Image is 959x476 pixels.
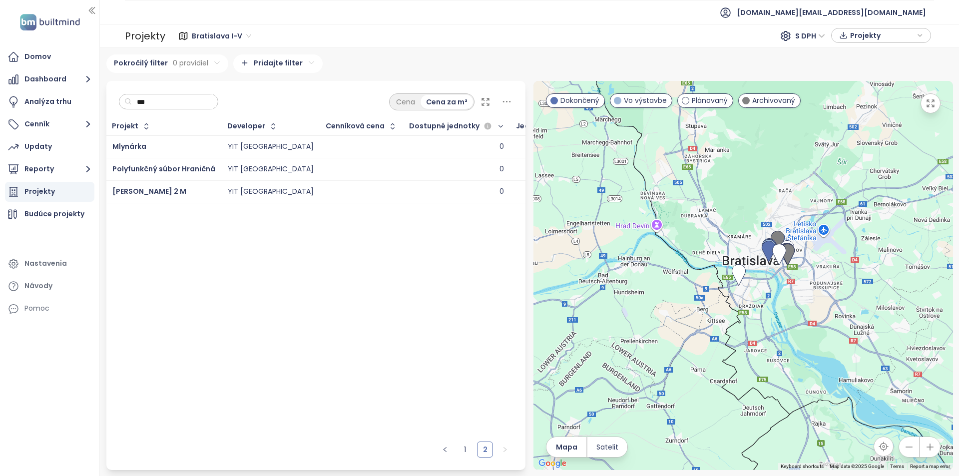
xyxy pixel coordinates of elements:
[233,54,323,73] div: Pridajte filter
[5,47,94,67] a: Domov
[112,123,138,129] div: Projekt
[112,186,186,196] a: [PERSON_NAME] 2 M
[837,28,926,43] div: button
[24,208,84,220] div: Budúce projekty
[850,28,915,43] span: Projekty
[5,114,94,134] button: Cenník
[112,164,215,174] a: Polyfunkčný súbor Hraničná
[890,464,904,469] a: Terms (opens in new tab)
[5,92,94,112] a: Analýza trhu
[24,140,52,153] div: Updaty
[502,447,508,453] span: right
[173,57,208,68] span: 0 pravidiel
[228,187,314,196] div: YIT [GEOGRAPHIC_DATA]
[5,182,94,202] a: Projekty
[752,95,795,106] span: Archivovaný
[437,442,453,458] li: Predchádzajúca strana
[125,26,165,46] div: Projekty
[24,95,71,108] div: Analýza trhu
[227,123,265,129] div: Developer
[17,12,83,32] img: logo
[24,280,52,292] div: Návody
[536,457,569,470] a: Open this area in Google Maps (opens a new window)
[442,447,448,453] span: left
[5,254,94,274] a: Nastavenia
[457,442,473,458] li: 1
[5,276,94,296] a: Návody
[409,123,479,129] span: Dostupné jednotky
[596,442,618,453] span: Satelit
[556,442,577,453] span: Mapa
[24,185,55,198] div: Projekty
[499,187,504,196] div: 0
[24,302,49,315] div: Pomoc
[409,120,494,132] div: Dostupné jednotky
[910,464,950,469] a: Report a map error
[192,28,251,43] span: Bratislava I-V
[560,95,599,106] span: Dokončený
[228,142,314,151] div: YIT [GEOGRAPHIC_DATA]
[5,137,94,157] a: Updaty
[546,437,586,457] button: Mapa
[477,442,493,458] li: 2
[795,28,825,43] span: S DPH
[326,123,385,129] div: Cenníková cena
[106,54,228,73] div: Pokročilý filter
[5,204,94,224] a: Budúce projekty
[478,442,492,457] a: 2
[391,95,421,109] div: Cena
[624,95,667,106] span: Vo výstavbe
[587,437,627,457] button: Satelit
[112,141,146,151] a: Mlynárka
[228,165,314,174] div: YIT [GEOGRAPHIC_DATA]
[499,142,504,151] div: 0
[5,69,94,89] button: Dashboard
[516,123,579,129] div: Jednotky celkom
[499,165,504,174] div: 0
[536,457,569,470] img: Google
[24,257,67,270] div: Nastavenia
[24,50,51,63] div: Domov
[692,95,728,106] span: Plánovaný
[458,442,473,457] a: 1
[497,442,513,458] button: right
[437,442,453,458] button: left
[497,442,513,458] li: Nasledujúca strana
[5,159,94,179] button: Reporty
[781,463,824,470] button: Keyboard shortcuts
[5,299,94,319] div: Pomoc
[830,464,884,469] span: Map data ©2025 Google
[421,95,473,109] div: Cena za m²
[737,0,926,24] span: [DOMAIN_NAME][EMAIL_ADDRESS][DOMAIN_NAME]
